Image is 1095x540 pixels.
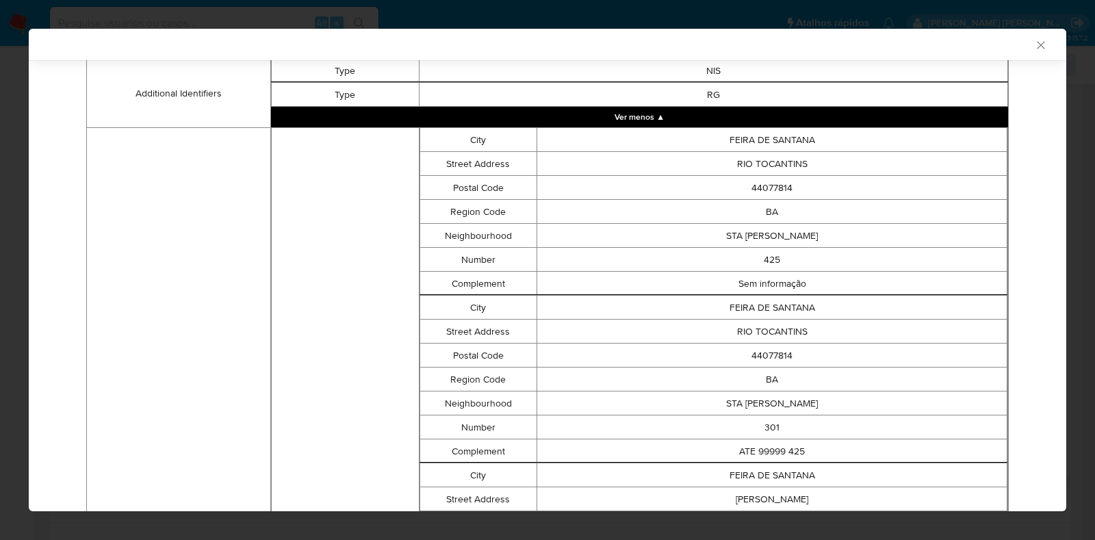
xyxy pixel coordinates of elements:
[420,415,537,439] td: Number
[420,368,537,391] td: Region Code
[87,59,271,128] td: Additional Identifiers
[537,200,1007,224] td: BA
[420,152,537,176] td: Street Address
[420,320,537,344] td: Street Address
[537,344,1007,368] td: 44077814
[420,487,537,511] td: Street Address
[420,248,537,272] td: Number
[1034,38,1046,51] button: Fechar a janela
[537,463,1007,487] td: FEIRA DE SANTANA
[420,128,537,152] td: City
[537,152,1007,176] td: RIO TOCANTINS
[419,83,1008,107] td: RG
[272,59,419,83] td: Type
[419,59,1008,83] td: NIS
[537,415,1007,439] td: 301
[537,272,1007,296] td: Sem informação
[420,176,537,200] td: Postal Code
[537,248,1007,272] td: 425
[537,391,1007,415] td: STA [PERSON_NAME]
[420,344,537,368] td: Postal Code
[537,224,1007,248] td: STA [PERSON_NAME]
[537,439,1007,463] td: ATE 99999 425
[537,176,1007,200] td: 44077814
[537,487,1007,511] td: [PERSON_NAME]
[420,439,537,463] td: Complement
[420,511,537,535] td: Postal Code
[420,296,537,320] td: City
[420,272,537,296] td: Complement
[420,463,537,487] td: City
[420,224,537,248] td: Neighbourhood
[420,200,537,224] td: Region Code
[420,391,537,415] td: Neighbourhood
[537,128,1007,152] td: FEIRA DE SANTANA
[537,296,1007,320] td: FEIRA DE SANTANA
[29,29,1066,511] div: closure-recommendation-modal
[272,83,419,107] td: Type
[537,320,1007,344] td: RIO TOCANTINS
[537,368,1007,391] td: BA
[537,511,1007,535] td: 44001096
[271,107,1008,127] button: Collapse array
